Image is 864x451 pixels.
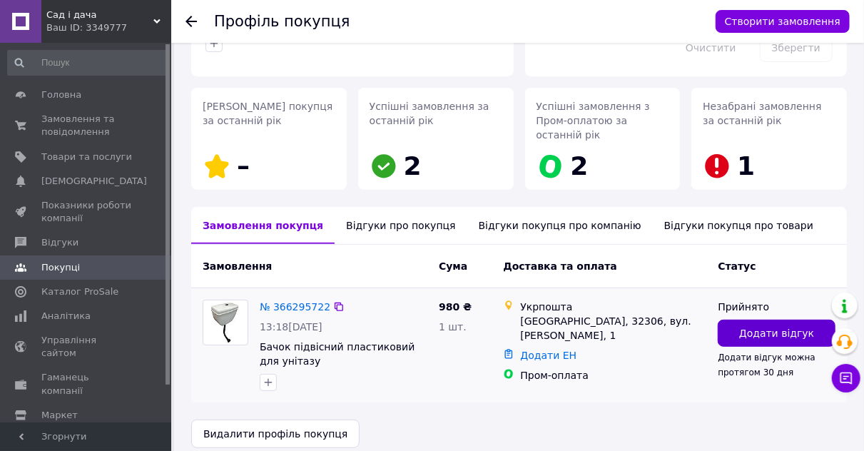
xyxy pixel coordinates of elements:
span: Відгуки [41,236,78,249]
div: Повернутися назад [185,14,197,29]
span: Головна [41,88,81,101]
span: Аналітика [41,310,91,323]
div: [GEOGRAPHIC_DATA], 32306, вул. [PERSON_NAME], 1 [520,314,706,343]
span: 13:18[DATE] [260,321,322,333]
span: Додати відгук можна протягом 30 дня [718,353,815,377]
span: – [237,151,250,181]
input: Пошук [7,50,168,76]
div: Пром-оплата [520,368,706,382]
span: Маркет [41,409,78,422]
span: Успішні замовлення з Пром-оплатою за останній рік [537,101,650,141]
span: [DEMOGRAPHIC_DATA] [41,175,147,188]
a: Додати ЕН [520,350,576,361]
span: 2 [404,151,422,181]
span: Замовлення та повідомлення [41,113,132,138]
button: Додати відгук [718,320,835,347]
button: Чат з покупцем [832,364,860,392]
div: Ваш ID: 3349777 [46,21,171,34]
div: Укрпошта [520,300,706,314]
div: Відгуки про покупця [335,207,467,244]
span: Показники роботи компанії [41,199,132,225]
button: Видалити профіль покупця [191,420,360,448]
h1: Профіль покупця [214,13,350,30]
img: Фото товару [207,300,244,345]
div: Замовлення покупця [191,207,335,244]
a: Фото товару [203,300,248,345]
span: 2 [571,151,589,181]
span: [PERSON_NAME] покупця за останній рік [203,101,332,126]
span: Статус [718,260,756,272]
span: 980 ₴ [439,301,472,313]
span: Успішні замовлення за останній рік [370,101,489,126]
span: Сад і дача [46,9,153,21]
span: Cума [439,260,467,272]
span: Доставка та оплата [503,260,617,272]
button: Створити замовлення [716,10,850,33]
span: Товари та послуги [41,151,132,163]
span: Покупці [41,261,80,274]
span: Гаманець компанії [41,371,132,397]
span: Каталог ProSale [41,285,118,298]
span: Управління сайтом [41,334,132,360]
span: Незабрані замовлення за останній рік [703,101,821,126]
span: Замовлення [203,260,272,272]
a: Бачок підвісний пластиковий для унітазу ([GEOGRAPHIC_DATA]) [260,341,415,381]
span: 1 шт. [439,321,467,333]
a: № 366295722 [260,301,330,313]
div: Прийнято [718,300,835,314]
div: Відгуки покупця про компанію [467,207,653,244]
div: Відгуки покупця про товари [653,207,825,244]
span: Додати відгук [739,326,814,340]
span: 1 [737,151,755,181]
